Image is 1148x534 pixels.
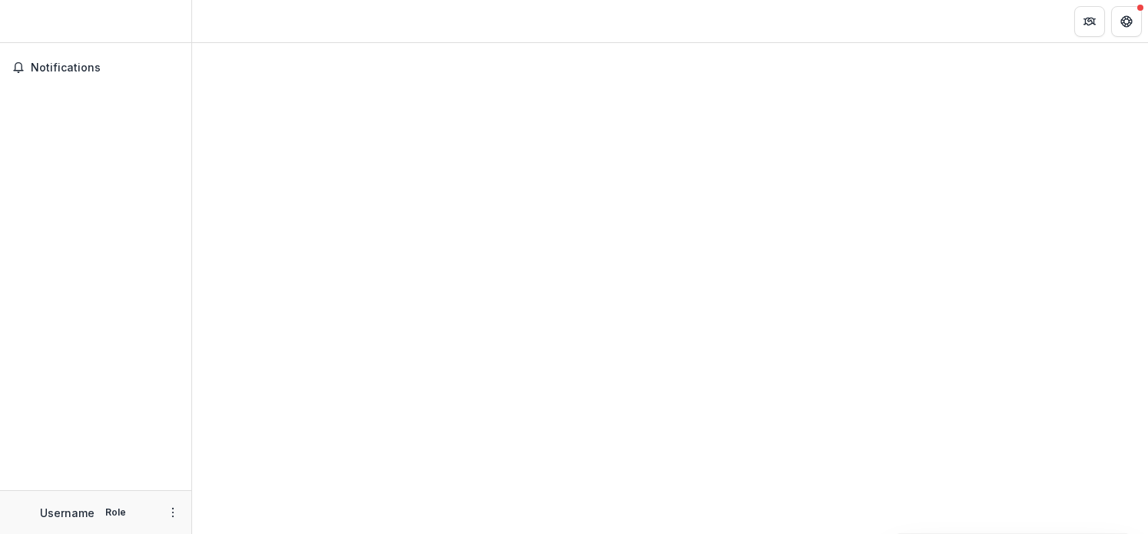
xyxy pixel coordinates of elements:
button: Notifications [6,55,185,80]
span: Notifications [31,61,179,75]
p: Role [101,506,131,519]
button: Get Help [1111,6,1142,37]
button: More [164,503,182,522]
button: Partners [1074,6,1105,37]
p: Username [40,505,95,521]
